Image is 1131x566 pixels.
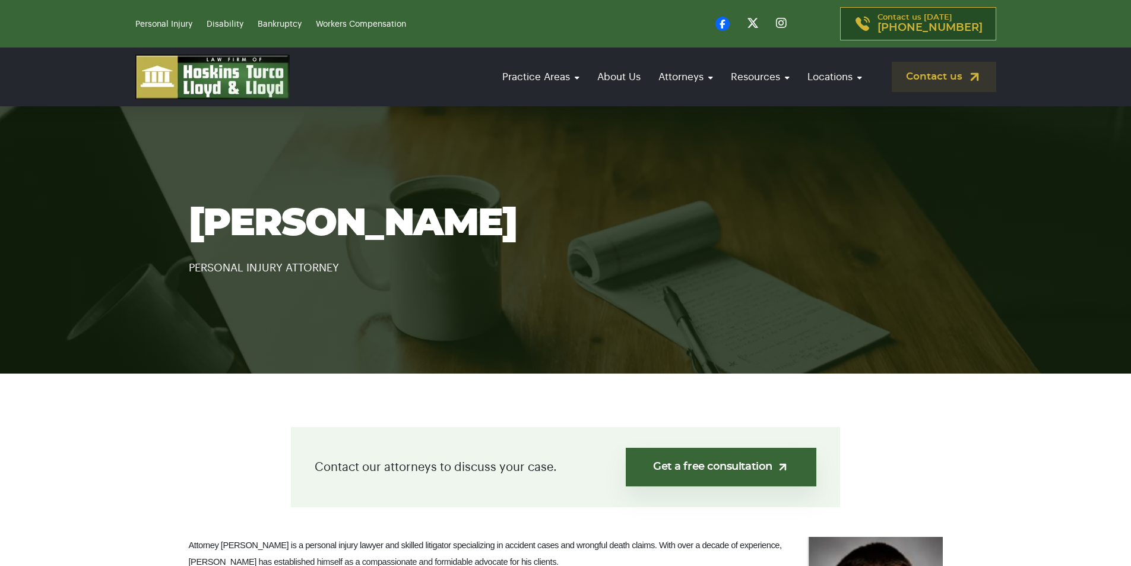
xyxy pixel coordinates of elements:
a: Get a free consultation [626,448,816,486]
a: Practice Areas [496,60,585,94]
p: Contact us [DATE] [877,14,983,34]
img: arrow-up-right-light.svg [777,461,789,473]
a: About Us [591,60,647,94]
a: Locations [801,60,868,94]
a: Contact us [892,62,996,92]
img: logo [135,55,290,99]
a: Workers Compensation [316,20,406,29]
a: Bankruptcy [258,20,302,29]
a: Contact us [DATE][PHONE_NUMBER] [840,7,996,40]
a: Attorneys [652,60,719,94]
span: PERSONAL INJURY ATTORNEY [189,263,339,273]
a: Resources [725,60,796,94]
h1: [PERSON_NAME] [189,203,943,245]
span: [PHONE_NUMBER] [877,22,983,34]
a: Disability [207,20,243,29]
div: Contact our attorneys to discuss your case. [291,427,840,507]
a: Personal Injury [135,20,192,29]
